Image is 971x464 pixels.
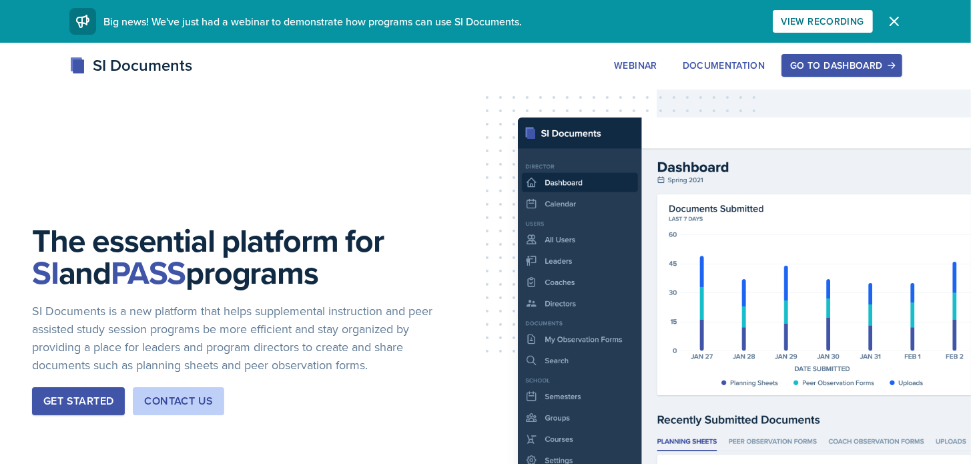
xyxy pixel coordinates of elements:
[790,60,893,71] div: Go to Dashboard
[781,16,864,27] div: View Recording
[69,53,193,77] div: SI Documents
[773,10,873,33] button: View Recording
[43,393,113,409] div: Get Started
[605,54,665,77] button: Webinar
[781,54,902,77] button: Go to Dashboard
[614,60,657,71] div: Webinar
[144,393,213,409] div: Contact Us
[104,14,523,29] span: Big news! We've just had a webinar to demonstrate how programs can use SI Documents.
[32,387,125,415] button: Get Started
[683,60,765,71] div: Documentation
[133,387,224,415] button: Contact Us
[674,54,774,77] button: Documentation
